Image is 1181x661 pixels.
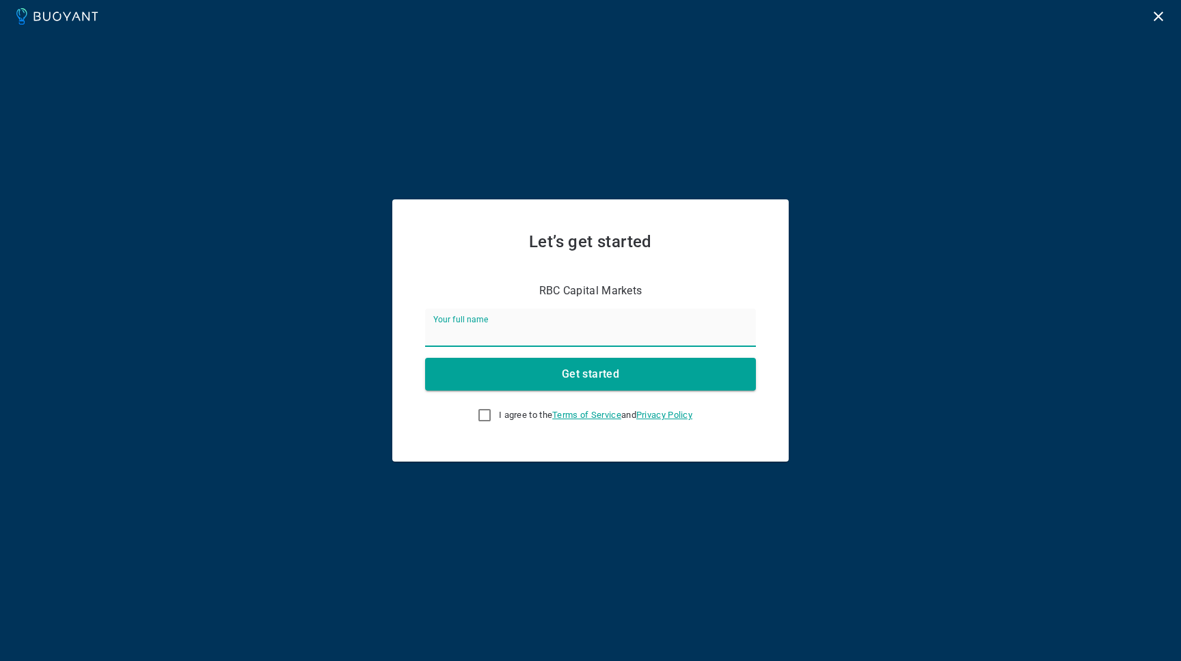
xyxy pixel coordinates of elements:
[562,367,619,381] h4: Get started
[539,284,642,298] p: RBC Capital Markets
[425,358,756,391] button: Get started
[636,410,692,420] a: Privacy Policy
[1147,9,1170,22] a: Logout
[425,232,756,251] h2: Let’s get started
[433,313,488,325] label: Your full name
[1147,5,1170,28] button: Logout
[552,410,621,420] a: Terms of Service
[499,410,692,421] span: I agree to the and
